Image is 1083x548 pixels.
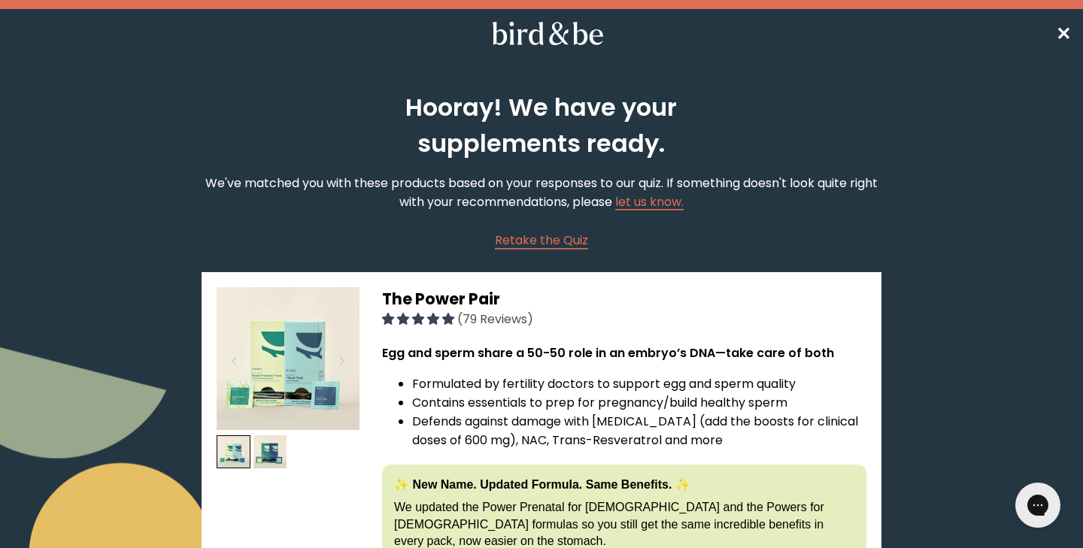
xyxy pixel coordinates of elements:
[495,231,588,250] a: Retake the Quiz
[1008,477,1068,533] iframe: Gorgias live chat messenger
[394,478,690,491] strong: ✨ New Name. Updated Formula. Same Benefits. ✨
[217,435,250,469] img: thumbnail image
[338,89,745,162] h2: Hooray! We have your supplements ready.
[495,232,588,249] span: Retake the Quiz
[382,310,457,328] span: 4.92 stars
[202,174,881,211] p: We've matched you with these products based on your responses to our quiz. If something doesn't l...
[412,374,866,393] li: Formulated by fertility doctors to support egg and sperm quality
[412,412,866,450] li: Defends against damage with [MEDICAL_DATA] (add the boosts for clinical doses of 600 mg), NAC, Tr...
[1056,21,1071,46] span: ✕
[382,288,500,310] span: The Power Pair
[217,287,359,430] img: thumbnail image
[412,393,866,412] li: Contains essentials to prep for pregnancy/build healthy sperm
[457,310,533,328] span: (79 Reviews)
[253,435,287,469] img: thumbnail image
[382,344,834,362] strong: Egg and sperm share a 50-50 role in an embryo’s DNA—take care of both
[615,193,684,210] a: let us know.
[1056,20,1071,47] a: ✕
